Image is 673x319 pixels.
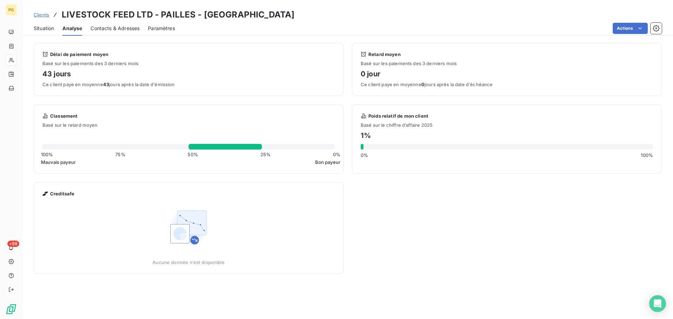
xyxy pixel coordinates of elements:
span: 50 % [188,152,198,157]
span: Ce client paye en moyenne jours après la date d'émission [42,82,335,87]
span: Basé sur les paiements des 3 derniers mois [361,61,653,66]
span: Situation [34,25,54,32]
span: 0 [421,82,424,87]
span: Classement [50,113,78,119]
div: PG [6,4,17,15]
span: Clients [34,12,49,18]
span: Ce client paye en moyenne jours après la date d'échéance [361,82,653,87]
button: Actions [613,23,648,34]
span: Creditsafe [50,191,75,196]
a: Clients [34,11,49,18]
span: 75 % [115,152,125,157]
span: 43 [103,82,109,87]
span: Basé sur le retard moyen [34,122,343,128]
span: Basé sur les paiements des 3 derniers mois [42,61,335,66]
span: Analyse [62,25,82,32]
span: 0 % [333,152,340,157]
h3: LIVESTOCK FEED LTD - PAILLES - [GEOGRAPHIC_DATA] [62,8,294,21]
span: Bon payeur [315,159,341,165]
h4: 43 jours [42,68,335,79]
img: Logo LeanPay [6,304,17,315]
span: 100 % [41,152,53,157]
div: Open Intercom Messenger [649,295,666,312]
span: Paramètres [148,25,175,32]
span: 100 % [641,152,653,158]
span: Mauvais payeur [41,159,76,165]
span: 25 % [260,152,271,157]
span: Aucune donnée n’est disponible [152,259,225,265]
span: +99 [7,241,19,247]
span: Poids relatif de mon client [368,113,428,119]
img: Empty state [166,205,211,250]
span: 0 % [361,152,368,158]
span: Délai de paiement moyen [50,51,108,57]
span: Contacts & Adresses [90,25,140,32]
span: Basé sur le chiffre d’affaire 2025 [361,122,653,128]
h4: 1 % [361,130,653,141]
h4: 0 jour [361,68,653,79]
span: Retard moyen [368,51,401,57]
